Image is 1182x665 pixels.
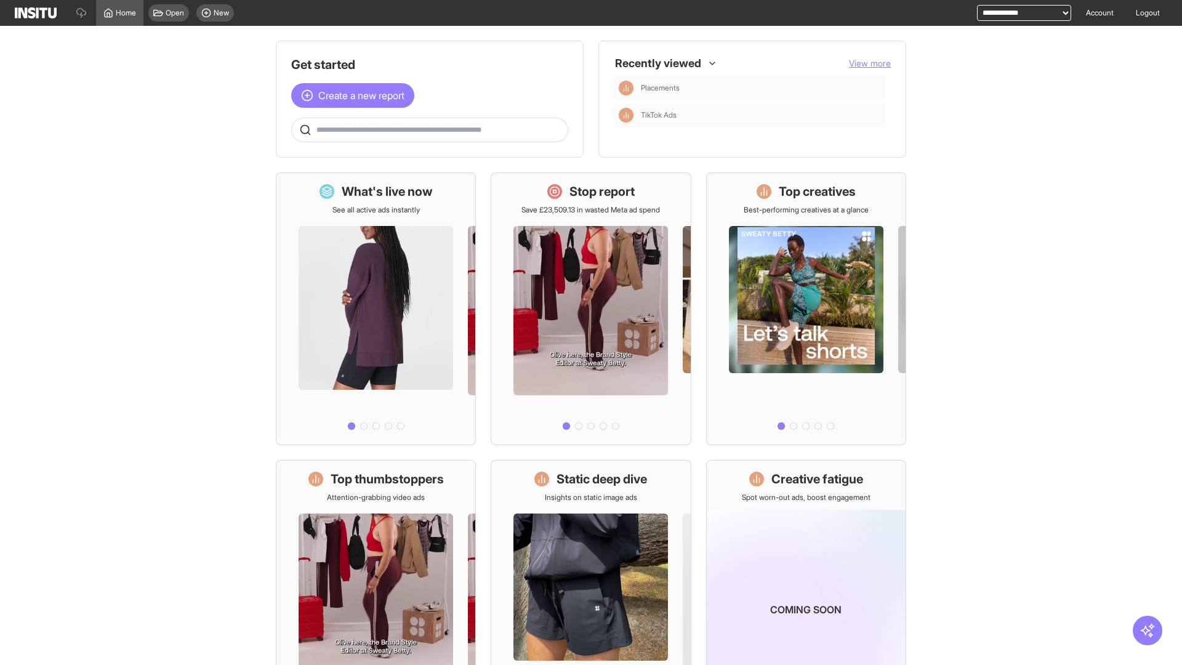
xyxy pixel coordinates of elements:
p: Best-performing creatives at a glance [744,205,869,215]
span: Home [116,8,136,18]
img: Logo [15,7,57,18]
h1: Top creatives [779,183,856,200]
a: What's live nowSee all active ads instantly [276,172,476,445]
a: Stop reportSave £23,509.13 in wasted Meta ad spend [491,172,691,445]
span: Open [166,8,184,18]
a: Top creativesBest-performing creatives at a glance [706,172,906,445]
button: Create a new report [291,83,414,108]
span: TikTok Ads [641,110,881,120]
div: Insights [619,81,633,95]
h1: Get started [291,56,568,73]
span: Create a new report [318,88,404,103]
h1: What's live now [342,183,433,200]
span: New [214,8,229,18]
p: Attention-grabbing video ads [327,493,425,502]
h1: Static deep dive [557,470,647,488]
span: View more [849,58,891,68]
p: See all active ads instantly [332,205,420,215]
span: Placements [641,83,881,93]
p: Save £23,509.13 in wasted Meta ad spend [521,205,660,215]
h1: Top thumbstoppers [331,470,444,488]
button: View more [849,57,891,70]
span: TikTok Ads [641,110,677,120]
p: Insights on static image ads [545,493,637,502]
div: Insights [619,108,633,123]
h1: Stop report [569,183,635,200]
span: Placements [641,83,680,93]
